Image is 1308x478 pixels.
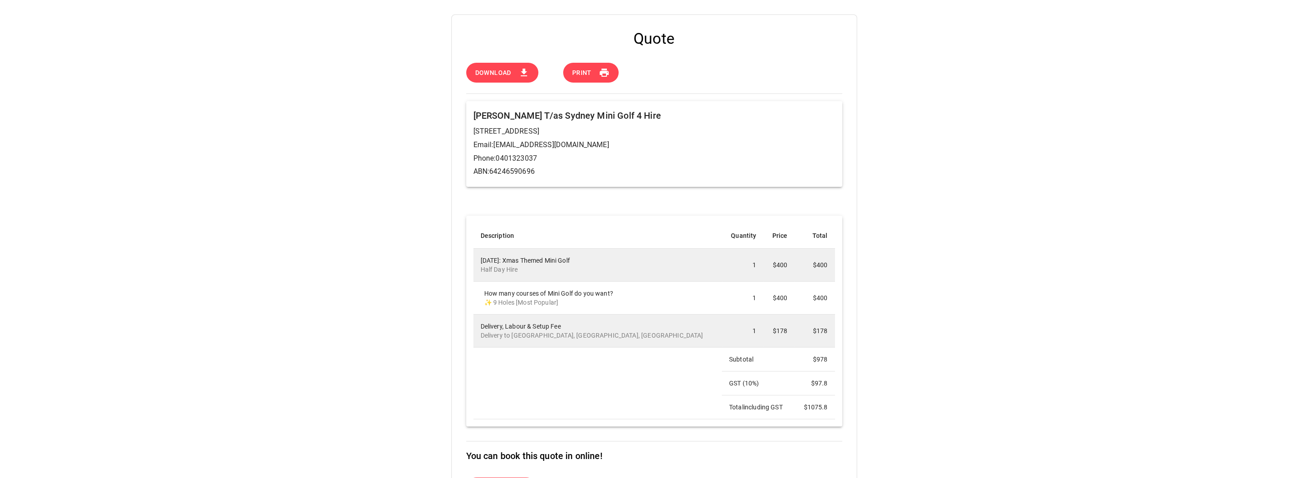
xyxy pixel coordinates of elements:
[722,281,763,314] td: 1
[473,166,835,177] p: ABN: 64246590696
[722,371,794,395] td: GST ( 10 %)
[722,395,794,419] td: Total including GST
[466,63,538,83] button: Download
[794,395,835,419] td: $ 1075.8
[466,29,842,48] h4: Quote
[794,371,835,395] td: $ 97.8
[794,223,835,249] th: Total
[475,67,511,79] span: Download
[722,347,794,371] td: Subtotal
[763,223,794,249] th: Price
[722,223,763,249] th: Quantity
[763,248,794,281] td: $400
[466,449,842,463] h6: You can book this quote in online!
[794,281,835,314] td: $400
[481,331,715,340] p: Delivery to [GEOGRAPHIC_DATA], [GEOGRAPHIC_DATA], [GEOGRAPHIC_DATA]
[794,347,835,371] td: $ 978
[722,314,763,347] td: 1
[481,265,715,274] p: Half Day Hire
[763,314,794,347] td: $178
[763,281,794,314] td: $400
[473,108,835,123] h6: [PERSON_NAME] T/as Sydney Mini Golf 4 Hire
[481,256,715,274] div: [DATE]: Xmas Themed Mini Golf
[473,139,835,150] p: Email: [EMAIL_ADDRESS][DOMAIN_NAME]
[484,298,715,307] p: ✨ 9 Holes [Most Popular]
[484,289,715,307] div: How many courses of Mini Golf do you want?
[473,126,835,137] p: [STREET_ADDRESS]
[572,67,592,79] span: Print
[722,248,763,281] td: 1
[794,248,835,281] td: $400
[563,63,619,83] button: Print
[473,153,835,164] p: Phone: 0401323037
[794,314,835,347] td: $178
[481,322,715,340] div: Delivery, Labour & Setup Fee
[473,223,722,249] th: Description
